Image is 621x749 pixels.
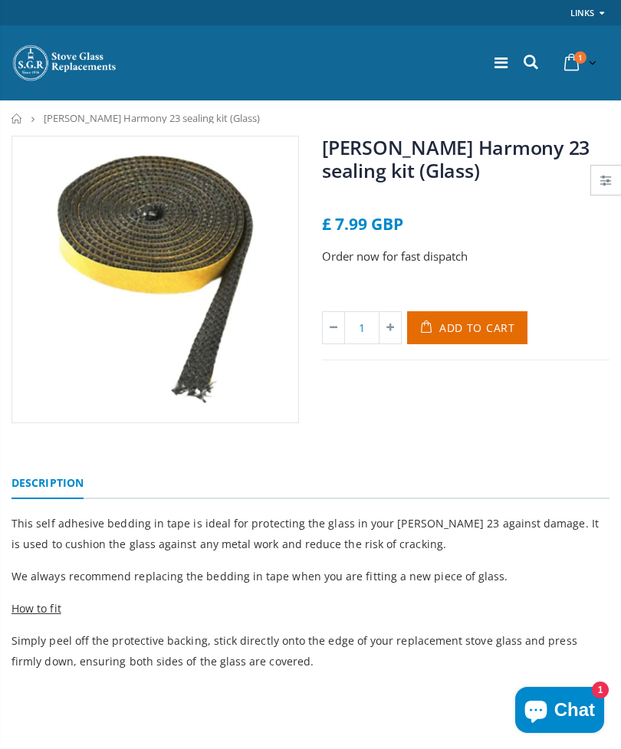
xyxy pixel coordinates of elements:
[44,111,260,125] span: [PERSON_NAME] Harmony 23 sealing kit (Glass)
[570,3,594,22] a: Links
[574,51,586,64] span: 1
[11,601,61,616] span: How to fit
[322,248,609,265] p: Order now for fast dispatch
[11,113,23,123] a: Home
[322,134,590,183] a: [PERSON_NAME] Harmony 23 sealing kit (Glass)
[11,513,609,554] p: This self adhesive bedding in tape is ideal for protecting the glass in your [PERSON_NAME] 23 aga...
[11,468,84,499] a: Description
[495,52,508,73] a: Menu
[11,44,119,82] img: Stove Glass Replacement
[439,320,515,335] span: Add to Cart
[11,630,609,672] p: Simply peel off the protective backing, stick directly onto the edge of your replacement stove gl...
[322,213,403,235] span: £ 7.99 GBP
[407,311,527,344] button: Add to Cart
[12,136,298,422] img: Nestor_Martin_Harmony_23_sealing_kit_Glass_800x_crop_center.webp
[558,48,600,77] a: 1
[511,687,609,737] inbox-online-store-chat: Shopify online store chat
[11,566,609,586] p: We always recommend replacing the bedding in tape when you are fitting a new piece of glass.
